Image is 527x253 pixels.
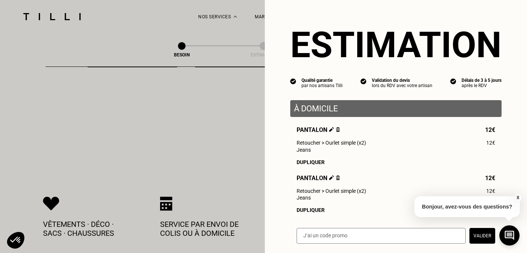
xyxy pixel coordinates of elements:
p: À domicile [294,104,498,113]
input: J‘ai un code promo [297,228,466,244]
span: Jeans [297,147,311,153]
img: Supprimer [336,175,340,180]
div: Validation du devis [372,78,432,83]
div: Dupliquer [297,207,495,213]
span: Jeans [297,195,311,201]
span: 12€ [485,126,495,133]
section: Estimation [290,24,502,66]
span: 12€ [485,175,495,182]
img: Éditer [329,175,334,180]
div: Dupliquer [297,159,495,165]
span: Retoucher > Ourlet simple (x2) [297,140,366,146]
div: Délais de 3 à 5 jours [462,78,502,83]
img: Supprimer [336,127,340,132]
img: icon list info [450,78,456,84]
span: 12€ [486,140,495,146]
button: X [514,194,521,202]
img: Éditer [329,127,334,132]
p: Bonjour, avez-vous des questions? [414,196,520,217]
span: Retoucher > Ourlet simple (x2) [297,188,366,194]
div: lors du RDV avec votre artisan [372,83,432,88]
button: Valider [469,228,495,244]
div: Qualité garantie [301,78,343,83]
div: par nos artisans Tilli [301,83,343,88]
img: icon list info [361,78,367,84]
span: Pantalon [297,175,340,182]
span: Pantalon [297,126,340,133]
img: icon list info [290,78,296,84]
div: après le RDV [462,83,502,88]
